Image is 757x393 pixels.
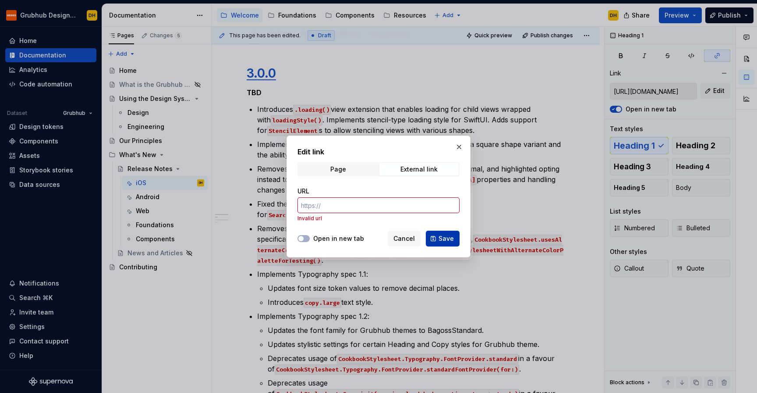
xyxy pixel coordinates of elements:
button: Save [426,231,460,247]
input: https:// [297,197,460,213]
div: External link [400,166,438,173]
button: Cancel [388,231,421,247]
label: Open in new tab [313,234,364,243]
p: Invalid url [297,215,460,222]
div: Page [330,166,346,173]
label: URL [297,187,309,196]
span: Save [439,234,454,243]
h2: Edit link [297,146,460,157]
span: Cancel [393,234,415,243]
